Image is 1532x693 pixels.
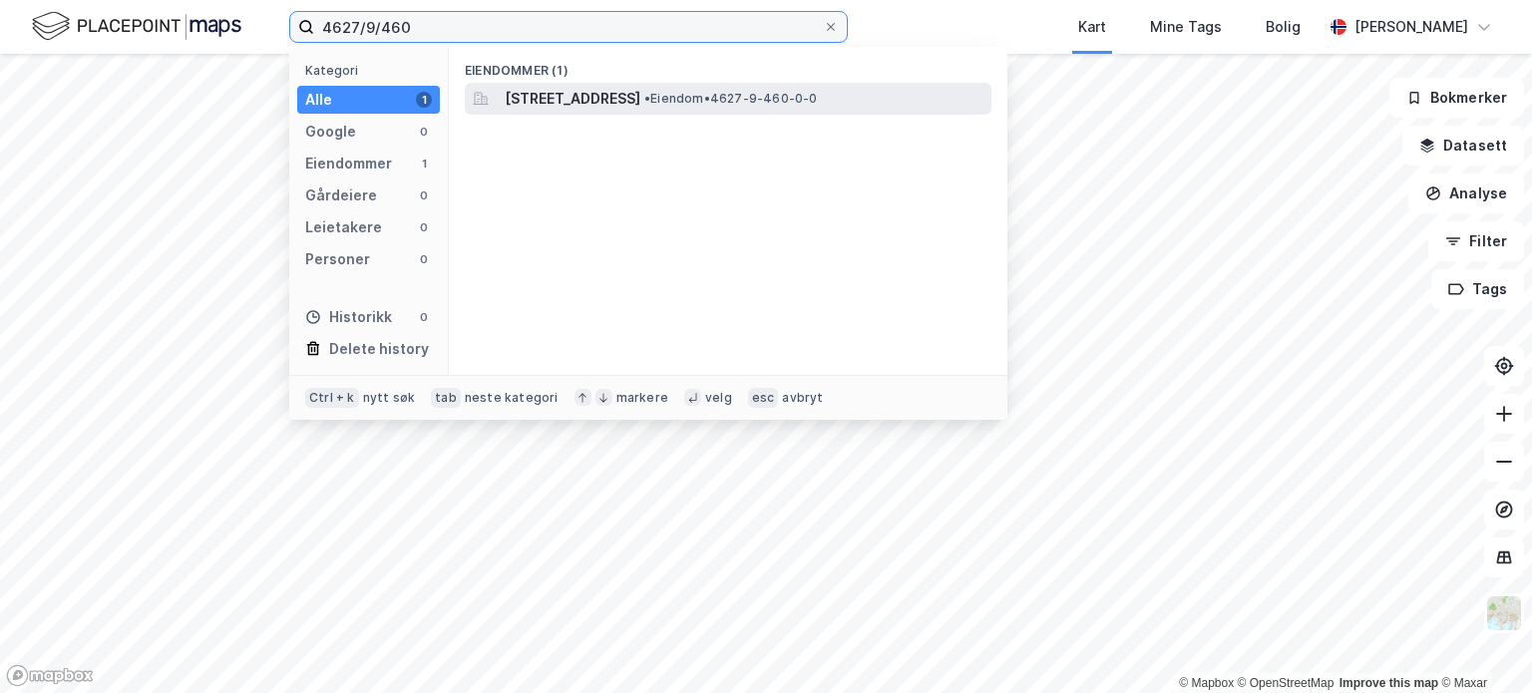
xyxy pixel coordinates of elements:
a: Mapbox homepage [6,664,94,687]
div: Google [305,120,356,144]
iframe: Chat Widget [1432,597,1532,693]
div: esc [748,388,779,408]
div: Personer [305,247,370,271]
a: OpenStreetMap [1238,676,1335,690]
div: Kategori [305,63,440,78]
div: 0 [416,219,432,235]
div: Ctrl + k [305,388,359,408]
div: avbryt [782,390,823,406]
div: [PERSON_NAME] [1354,15,1468,39]
div: 0 [416,124,432,140]
div: markere [616,390,668,406]
div: Leietakere [305,215,382,239]
button: Tags [1431,269,1524,309]
div: Eiendommer [305,152,392,175]
div: 0 [416,187,432,203]
div: 0 [416,309,432,325]
a: Mapbox [1179,676,1234,690]
div: Kontrollprogram for chat [1432,597,1532,693]
div: Historikk [305,305,392,329]
span: [STREET_ADDRESS] [505,87,640,111]
div: 1 [416,92,432,108]
a: Improve this map [1340,676,1438,690]
button: Bokmerker [1389,78,1524,118]
button: Datasett [1402,126,1524,166]
div: 1 [416,156,432,172]
input: Søk på adresse, matrikkel, gårdeiere, leietakere eller personer [314,12,823,42]
div: neste kategori [465,390,559,406]
div: Gårdeiere [305,183,377,207]
div: velg [705,390,732,406]
div: 0 [416,251,432,267]
div: Alle [305,88,332,112]
div: tab [431,388,461,408]
div: nytt søk [363,390,416,406]
div: Mine Tags [1150,15,1222,39]
span: • [644,91,650,106]
div: Eiendommer (1) [449,47,1007,83]
button: Analyse [1408,173,1524,213]
img: Z [1485,594,1523,632]
div: Bolig [1266,15,1301,39]
div: Kart [1078,15,1106,39]
button: Filter [1428,221,1524,261]
img: logo.f888ab2527a4732fd821a326f86c7f29.svg [32,9,241,44]
div: Delete history [329,337,429,361]
span: Eiendom • 4627-9-460-0-0 [644,91,818,107]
